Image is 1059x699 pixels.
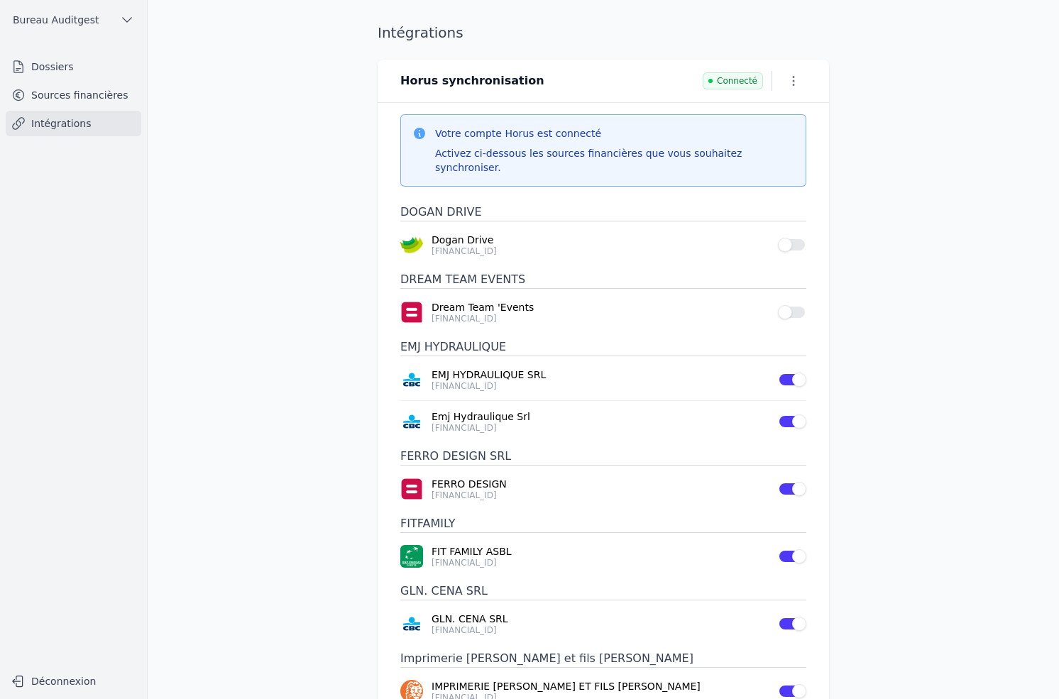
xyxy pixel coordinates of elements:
h3: FITFAMILY [400,515,806,533]
h1: Intégrations [378,23,463,43]
img: belfius.png [400,301,423,324]
h3: Imprimerie [PERSON_NAME] et fils [PERSON_NAME] [400,650,806,668]
p: [FINANCIAL_ID] [432,624,769,636]
img: CBC_CREGBEBB.png [400,410,423,433]
p: [FINANCIAL_ID] [432,313,769,324]
img: CBC_CREGBEBB.png [400,612,423,635]
p: [FINANCIAL_ID] [432,246,769,257]
img: crelan.png [400,233,423,256]
button: Déconnexion [6,670,141,693]
h3: GLN. CENA SRL [400,583,806,600]
h3: Horus synchronisation [400,72,544,89]
img: BNP_BE_BUSINESS_GEBABEBB.png [400,545,423,568]
a: IMPRIMERIE [PERSON_NAME] ET FILS [PERSON_NAME] [432,679,769,693]
p: [FINANCIAL_ID] [432,490,769,501]
a: Intégrations [6,111,141,136]
span: Connecté [703,72,763,89]
h3: Votre compte Horus est connecté [435,126,794,141]
a: EMJ HYDRAULIQUE SRL [432,368,769,382]
img: belfius.png [400,478,423,500]
a: Emj Hydraulique Srl [432,409,769,424]
div: Activez ci-dessous les sources financières que vous souhaitez synchroniser. [435,146,794,175]
span: Bureau Auditgest [13,13,99,27]
h3: DOGAN DRIVE [400,204,806,221]
h3: EMJ HYDRAULIQUE [400,339,806,356]
a: Sources financières [6,82,141,108]
a: GLN. CENA SRL [432,612,769,626]
p: [FINANCIAL_ID] [432,380,769,392]
a: Dream Team 'Events [432,300,769,314]
h3: DREAM TEAM EVENTS [400,271,806,289]
a: Dogan Drive [432,233,769,247]
a: FERRO DESIGN [432,477,769,491]
p: [FINANCIAL_ID] [432,422,769,434]
p: [FINANCIAL_ID] [432,557,769,568]
button: Bureau Auditgest [6,9,141,31]
a: Dossiers [6,54,141,79]
h3: FERRO DESIGN SRL [400,448,806,466]
a: FIT FAMILY ASBL [432,544,769,558]
img: CBC_CREGBEBB.png [400,368,423,391]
